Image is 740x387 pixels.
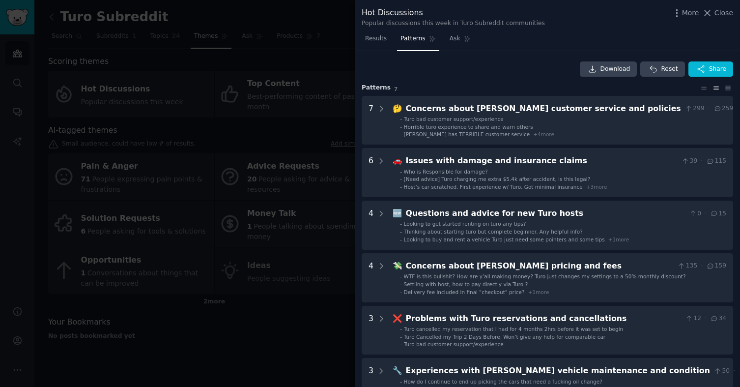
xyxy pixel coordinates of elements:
span: + 1 more [528,289,549,295]
span: · [705,314,707,323]
div: 4 [369,208,373,243]
span: · [701,262,703,270]
div: Hot Discussions [362,7,545,19]
span: [PERSON_NAME] has TERRIBLE customer service [404,131,530,137]
button: Close [702,8,733,18]
div: - [400,176,402,182]
div: - [400,378,402,385]
span: Settling with host, how to pay directly via Turo ? [404,281,528,287]
div: - [400,116,402,122]
span: Pattern s [362,84,391,92]
span: 🤔 [393,104,402,113]
div: - [400,131,402,138]
span: 7 [394,86,398,92]
span: + 1 more [608,237,629,242]
span: · [705,209,707,218]
div: - [400,183,402,190]
div: - [400,168,402,175]
span: More [682,8,699,18]
div: Problems with Turo reservations and cancellations [406,313,682,325]
span: Patterns [400,34,425,43]
a: Ask [446,31,474,51]
div: 4 [369,260,373,296]
span: 12 [685,314,701,323]
div: Experiences with [PERSON_NAME] vehicle maintenance and condition [406,365,710,377]
span: Horrible turo experience to share and warn others [404,124,533,130]
span: Results [365,34,387,43]
div: 6 [369,155,373,190]
div: 3 [369,313,373,348]
span: [Need advice] Turo charging me extra $5.4k after accident, is this legal? [404,176,591,182]
span: 159 [706,262,726,270]
span: · [733,367,735,376]
div: - [400,333,402,340]
div: Concerns about [PERSON_NAME] customer service and policies [406,103,681,115]
div: - [400,228,402,235]
button: Share [688,61,733,77]
span: 🆕 [393,208,402,218]
span: 🚗 [393,156,402,165]
a: Download [580,61,637,77]
span: 299 [684,104,705,113]
span: + 3 more [586,184,607,190]
span: WTF is this bullshit? How are y’all making money? Turo just changes my settings to a 50% monthly ... [404,273,686,279]
div: 7 [369,103,373,138]
span: 0 [689,209,701,218]
span: 39 [681,157,697,166]
div: - [400,326,402,332]
div: - [400,341,402,348]
span: Turo cancelled my reservation that I had for 4 months 2hrs before it was set to begin [404,326,624,332]
div: Issues with damage and insurance claims [406,155,678,167]
div: - [400,289,402,296]
span: 50 [713,367,730,376]
span: 135 [677,262,697,270]
div: - [400,220,402,227]
span: · [708,104,710,113]
span: Turo Cancelled my Trip 2 Days Before, Won’t give any help for comparable car [404,334,606,340]
span: Share [709,65,726,74]
div: - [400,236,402,243]
div: - [400,281,402,288]
span: Download [600,65,630,74]
span: How do I continue to end up picking the cars that need a fucking oil change? [404,379,602,385]
span: Close [714,8,733,18]
span: ❌ [393,314,402,323]
span: Thinking about starting turo but complete beginner. Any helpful info? [404,229,583,235]
span: Looking to buy and rent a vehicle Turo just need some pointers and some tips [404,237,605,242]
span: · [701,157,703,166]
span: Ask [450,34,460,43]
span: Turo bad customer support/experience [404,341,504,347]
a: Results [362,31,390,51]
span: Reset [661,65,678,74]
div: - [400,123,402,130]
span: 💸 [393,261,402,270]
div: - [400,273,402,280]
button: More [672,8,699,18]
div: Popular discussions this week in Turo Subreddit communities [362,19,545,28]
span: Turo bad customer support/experience [404,116,504,122]
span: Delivery fee included in final "checkout" price? [404,289,525,295]
span: 🔧 [393,366,402,375]
span: 34 [710,314,726,323]
span: Host’s car scratched. First experience w/ Turo. Got minimal insurance [404,184,583,190]
span: + 4 more [533,131,554,137]
span: 115 [706,157,726,166]
a: Patterns [397,31,439,51]
button: Reset [640,61,684,77]
span: Looking to get started renting on turo any tips? [404,221,526,227]
span: 15 [710,209,726,218]
span: 259 [713,104,734,113]
div: Concerns about [PERSON_NAME] pricing and fees [406,260,674,272]
span: Who is Responsible for damage? [404,169,488,175]
div: Questions and advice for new Turo hosts [406,208,685,220]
